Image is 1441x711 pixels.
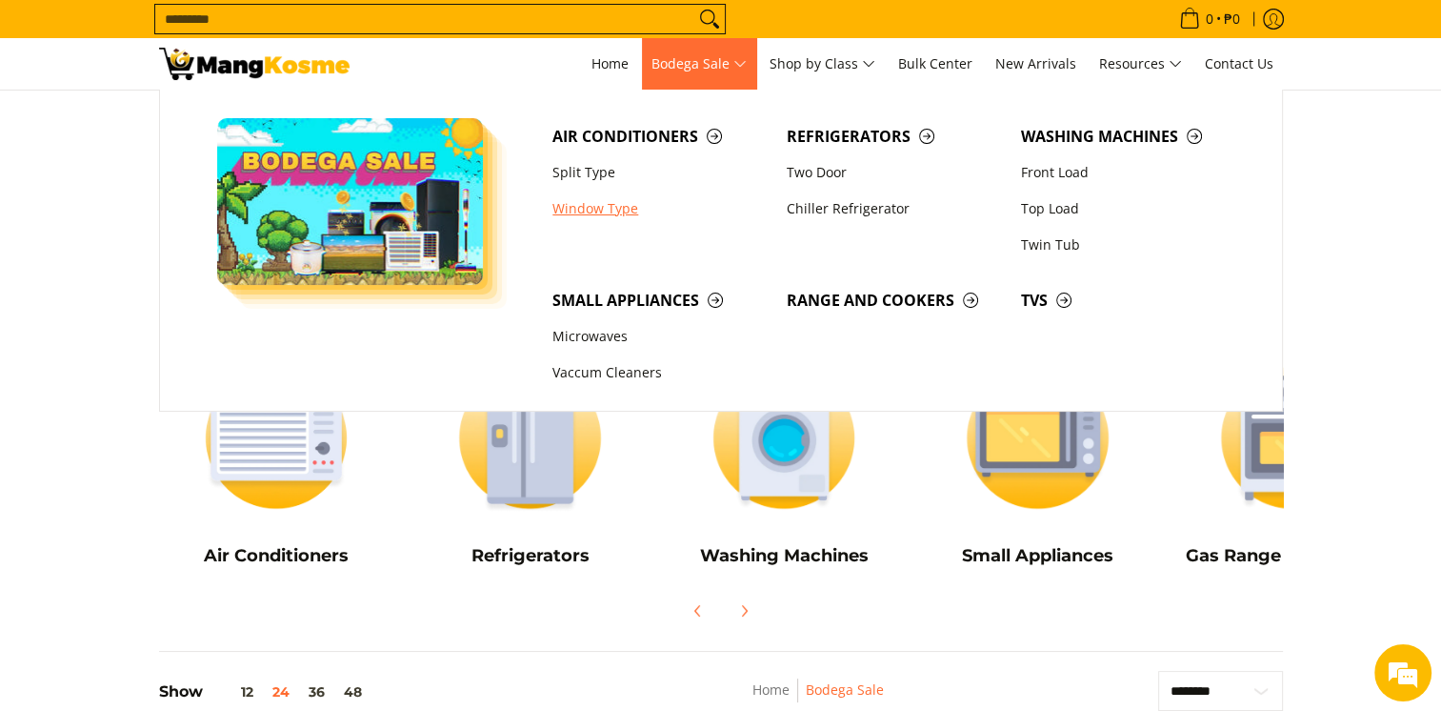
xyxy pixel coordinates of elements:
a: Washing Machines Washing Machines [667,350,902,580]
img: Air Conditioners [159,350,394,526]
span: ₱0 [1221,12,1243,26]
a: Shop by Class [760,38,885,90]
a: Refrigerators Refrigerators [412,350,648,580]
h5: Small Appliances [920,545,1155,567]
span: New Arrivals [995,54,1076,72]
span: Bulk Center [898,54,972,72]
button: 36 [299,684,334,700]
img: Bodega Sale l Mang Kosme: Cost-Efficient &amp; Quality Home Appliances [159,48,350,80]
span: Bodega Sale [651,52,747,76]
h5: Gas Range and Cookers [1174,545,1410,567]
span: Washing Machines [1021,125,1236,149]
button: 48 [334,684,371,700]
span: Refrigerators [787,125,1002,149]
span: Resources [1099,52,1182,76]
a: Refrigerators [777,118,1011,154]
a: Small Appliances Small Appliances [920,350,1155,580]
button: 12 [203,684,263,700]
button: Previous [677,590,719,632]
a: Chiller Refrigerator [777,191,1011,227]
a: Washing Machines [1011,118,1246,154]
button: Next [723,590,765,632]
span: Home [591,54,629,72]
span: Air Conditioners [552,125,768,149]
span: 0 [1203,12,1216,26]
a: Microwaves [543,319,777,355]
a: Air Conditioners Air Conditioners [159,350,394,580]
h5: Refrigerators [412,545,648,567]
span: Small Appliances [552,289,768,313]
a: Range and Cookers [777,282,1011,318]
button: Search [694,5,725,33]
a: Front Load [1011,154,1246,191]
h5: Air Conditioners [159,545,394,567]
a: Bodega Sale [806,681,884,699]
a: Resources [1090,38,1191,90]
span: Contact Us [1205,54,1273,72]
a: Bulk Center [889,38,982,90]
span: Range and Cookers [787,289,1002,313]
img: Bodega Sale [217,118,484,285]
a: Two Door [777,154,1011,191]
a: Home [752,681,790,699]
a: Top Load [1011,191,1246,227]
img: Small Appliances [920,350,1155,526]
a: Vaccum Cleaners [543,355,777,392]
span: • [1173,9,1246,30]
a: Contact Us [1195,38,1283,90]
img: Refrigerators [412,350,648,526]
span: TVs [1021,289,1236,313]
img: Washing Machines [667,350,902,526]
a: Air Conditioners [543,118,777,154]
a: Small Appliances [543,282,777,318]
img: Cookers [1174,350,1410,526]
span: Shop by Class [770,52,875,76]
button: 24 [263,684,299,700]
h5: Show [159,682,371,701]
a: New Arrivals [986,38,1086,90]
a: Split Type [543,154,777,191]
h5: Washing Machines [667,545,902,567]
a: Bodega Sale [642,38,756,90]
a: Window Type [543,191,777,227]
a: Twin Tub [1011,227,1246,263]
a: Home [582,38,638,90]
a: TVs [1011,282,1246,318]
nav: Main Menu [369,38,1283,90]
a: Cookers Gas Range and Cookers [1174,350,1410,580]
